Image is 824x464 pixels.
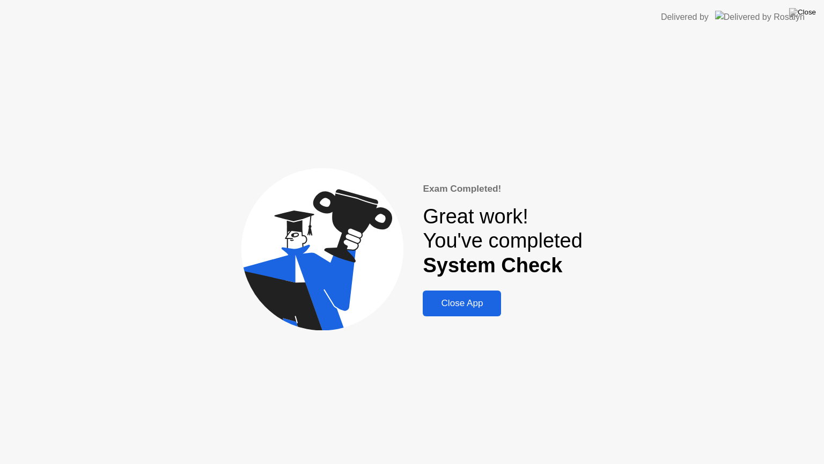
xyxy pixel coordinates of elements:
[426,298,498,309] div: Close App
[715,11,805,23] img: Delivered by Rosalyn
[661,11,709,24] div: Delivered by
[423,291,501,316] button: Close App
[423,182,582,196] div: Exam Completed!
[423,254,562,277] b: System Check
[423,205,582,278] div: Great work! You've completed
[789,8,816,17] img: Close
